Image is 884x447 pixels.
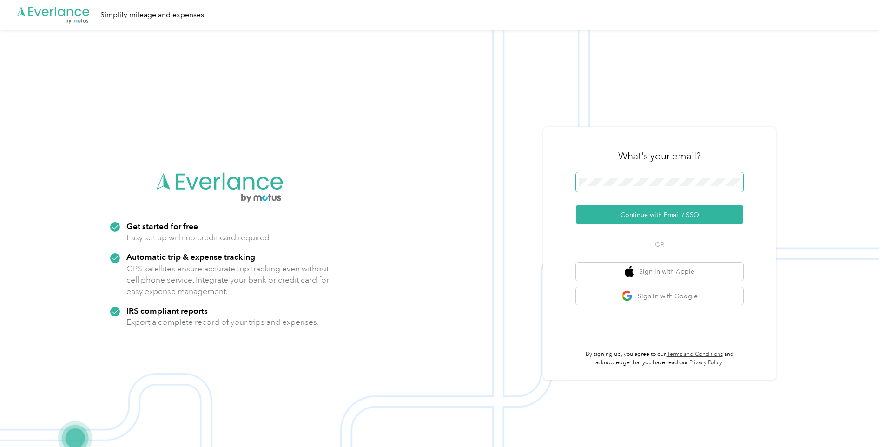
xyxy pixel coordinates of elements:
[126,232,270,243] p: Easy set up with no credit card required
[576,205,743,224] button: Continue with Email / SSO
[618,150,701,163] h3: What's your email?
[625,266,634,277] img: apple logo
[689,359,722,366] a: Privacy Policy
[126,306,208,316] strong: IRS compliant reports
[126,252,255,262] strong: Automatic trip & expense tracking
[667,351,723,358] a: Terms and Conditions
[126,316,319,328] p: Export a complete record of your trips and expenses.
[126,221,198,231] strong: Get started for free
[576,287,743,305] button: google logoSign in with Google
[126,263,330,297] p: GPS satellites ensure accurate trip tracking even without cell phone service. Integrate your bank...
[621,290,633,302] img: google logo
[100,9,204,21] div: Simplify mileage and expenses
[576,263,743,281] button: apple logoSign in with Apple
[643,240,676,250] span: OR
[576,350,743,367] p: By signing up, you agree to our and acknowledge that you have read our .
